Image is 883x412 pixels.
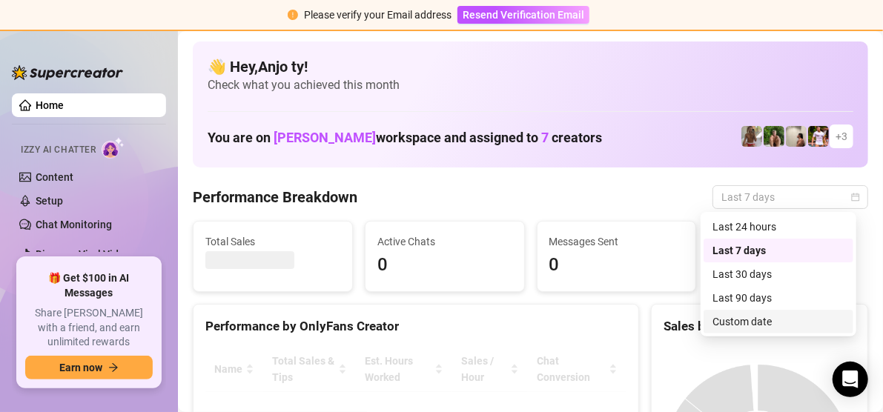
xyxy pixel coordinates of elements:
span: Earn now [59,362,102,373]
span: exclamation-circle [288,10,298,20]
h1: You are on workspace and assigned to creators [208,130,602,146]
img: logo-BBDzfeDw.svg [12,65,123,80]
span: calendar [851,193,860,202]
span: 0 [549,251,684,279]
span: 7 [541,130,549,145]
a: Chat Monitoring [36,219,112,230]
span: Messages Sent [549,233,684,250]
div: Last 90 days [704,286,853,310]
div: Last 90 days [712,290,844,306]
div: Last 7 days [704,239,853,262]
span: Resend Verification Email [463,9,584,21]
a: Discover Viral Videos [36,248,136,260]
div: Last 7 days [712,242,844,259]
button: Resend Verification Email [457,6,589,24]
span: [PERSON_NAME] [274,130,376,145]
h4: 👋 Hey, Anjo ty ! [208,56,853,77]
div: Last 24 hours [712,219,844,235]
a: Home [36,99,64,111]
h4: Performance Breakdown [193,187,357,207]
span: Izzy AI Chatter [21,143,96,157]
div: Custom date [704,310,853,333]
span: arrow-right [108,362,119,373]
div: Sales by OnlyFans Creator [664,316,856,336]
span: 🎁 Get $100 in AI Messages [25,271,153,300]
img: Nathaniel [764,126,784,147]
span: Share [PERSON_NAME] with a friend, and earn unlimited rewards [25,306,153,350]
div: Performance by OnlyFans Creator [205,316,626,336]
a: Content [36,171,73,183]
img: Hector [808,126,829,147]
span: + 3 [836,128,847,144]
div: Last 30 days [712,266,844,282]
img: AI Chatter [102,137,125,159]
span: 0 [377,251,512,279]
img: Ralphy [786,126,807,147]
div: Last 24 hours [704,215,853,239]
div: Custom date [712,313,844,330]
span: Active Chats [377,233,512,250]
span: Check what you achieved this month [208,77,853,93]
span: Total Sales [205,233,340,250]
img: Nathaniel [741,126,762,147]
a: Setup [36,195,63,207]
div: Last 30 days [704,262,853,286]
span: Last 7 days [721,186,859,208]
div: Open Intercom Messenger [833,362,868,397]
div: Please verify your Email address [304,7,452,23]
button: Earn nowarrow-right [25,356,153,379]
